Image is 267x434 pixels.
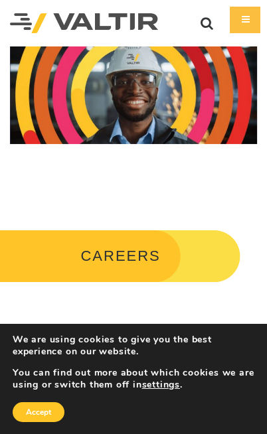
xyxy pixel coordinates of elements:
h2: NOW HIRING. [20,321,231,342]
img: Valtir [10,13,158,33]
button: Accept [13,402,64,422]
button: settings [142,379,180,391]
p: You can find out more about which cookies we are using or switch them off in . [13,367,257,391]
div: Menu [230,7,260,33]
p: We are using cookies to give you the best experience on our website. [13,334,257,358]
img: Careers_Header [10,46,257,144]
